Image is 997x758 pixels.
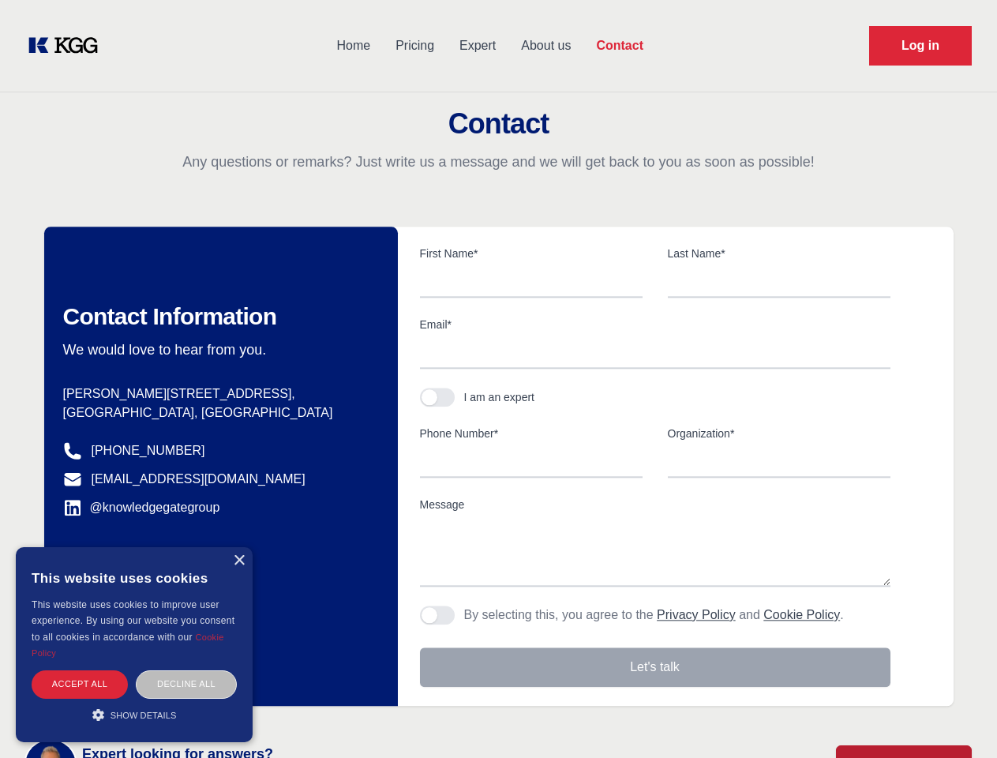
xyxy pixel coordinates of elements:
[447,25,508,66] a: Expert
[63,302,373,331] h2: Contact Information
[63,403,373,422] p: [GEOGRAPHIC_DATA], [GEOGRAPHIC_DATA]
[92,470,305,489] a: [EMAIL_ADDRESS][DOMAIN_NAME]
[32,599,234,643] span: This website uses cookies to improve user experience. By using our website you consent to all coo...
[420,647,890,687] button: Let's talk
[25,33,111,58] a: KOL Knowledge Platform: Talk to Key External Experts (KEE)
[324,25,383,66] a: Home
[763,608,840,621] a: Cookie Policy
[111,711,177,720] span: Show details
[918,682,997,758] iframe: Chat Widget
[383,25,447,66] a: Pricing
[19,108,978,140] h2: Contact
[420,497,890,512] label: Message
[32,632,224,658] a: Cookie Policy
[420,246,643,261] label: First Name*
[63,498,220,517] a: @knowledgegategroup
[869,26,972,66] a: Request Demo
[32,670,128,698] div: Accept all
[464,389,535,405] div: I am an expert
[668,426,890,441] label: Organization*
[420,426,643,441] label: Phone Number*
[32,707,237,722] div: Show details
[19,152,978,171] p: Any questions or remarks? Just write us a message and we will get back to you as soon as possible!
[233,555,245,567] div: Close
[657,608,736,621] a: Privacy Policy
[420,317,890,332] label: Email*
[583,25,656,66] a: Contact
[92,441,205,460] a: [PHONE_NUMBER]
[63,340,373,359] p: We would love to hear from you.
[63,385,373,403] p: [PERSON_NAME][STREET_ADDRESS],
[668,246,890,261] label: Last Name*
[136,670,237,698] div: Decline all
[464,606,844,625] p: By selecting this, you agree to the and .
[32,559,237,597] div: This website uses cookies
[508,25,583,66] a: About us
